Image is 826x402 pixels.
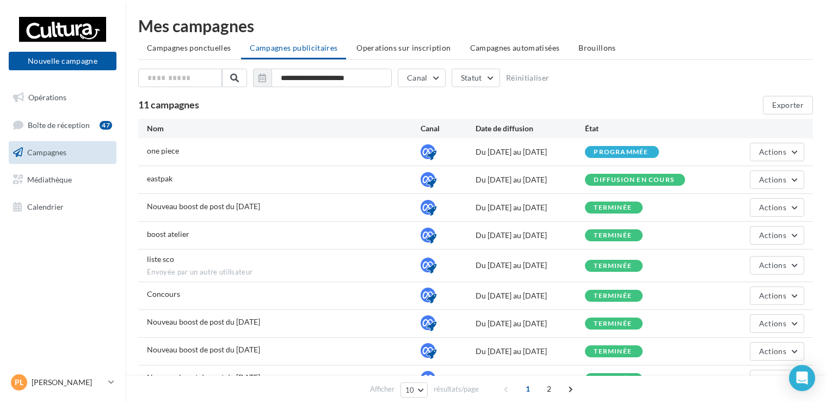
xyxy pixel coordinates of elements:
[27,202,64,211] span: Calendrier
[32,377,104,388] p: [PERSON_NAME]
[578,43,616,52] span: Brouillons
[750,198,804,217] button: Actions
[506,74,550,82] button: Réinitialiser
[400,382,428,398] button: 10
[138,99,199,111] span: 11 campagnes
[434,384,479,394] span: résultats/page
[476,202,585,213] div: Du [DATE] au [DATE]
[100,121,112,130] div: 47
[476,123,585,134] div: Date de diffusion
[147,123,421,134] div: Nom
[7,196,119,218] a: Calendrier
[594,149,648,156] div: programmée
[9,372,116,393] a: PL [PERSON_NAME]
[750,170,804,189] button: Actions
[476,318,585,329] div: Du [DATE] au [DATE]
[147,317,260,326] span: Nouveau boost de post du 07/07/2025
[28,120,90,129] span: Boîte de réception
[452,69,500,87] button: Statut
[759,260,786,270] span: Actions
[7,86,119,109] a: Opérations
[470,43,560,52] span: Campagnes automatisées
[750,314,804,333] button: Actions
[759,147,786,156] span: Actions
[356,43,451,52] span: Operations sur inscription
[750,226,804,245] button: Actions
[476,290,585,301] div: Du [DATE] au [DATE]
[759,291,786,300] span: Actions
[594,348,632,355] div: terminée
[9,52,116,70] button: Nouvelle campagne
[759,319,786,328] span: Actions
[585,123,694,134] div: État
[750,370,804,388] button: Actions
[147,43,231,52] span: Campagnes ponctuelles
[15,377,23,388] span: PL
[147,373,260,382] span: Nouveau boost de post du 05/12/2024
[594,320,632,327] div: terminée
[147,174,172,183] span: eastpak
[147,267,421,277] span: Envoyée par un autre utilisateur
[476,230,585,241] div: Du [DATE] au [DATE]
[7,168,119,191] a: Médiathèque
[476,374,585,385] div: Du [DATE] au [DATE]
[147,254,174,264] span: liste sco
[759,374,786,383] span: Actions
[405,386,415,394] span: 10
[7,113,119,137] a: Boîte de réception47
[519,380,537,398] span: 1
[594,232,632,239] div: terminée
[750,287,804,305] button: Actions
[594,263,632,270] div: terminée
[759,203,786,212] span: Actions
[7,141,119,164] a: Campagnes
[594,176,674,184] div: Diffusion en cours
[750,256,804,275] button: Actions
[27,148,66,157] span: Campagnes
[759,175,786,184] span: Actions
[421,123,476,134] div: Canal
[147,202,260,211] span: Nouveau boost de post du 11/08/2025
[594,204,632,211] div: terminée
[138,17,813,34] div: Mes campagnes
[476,174,585,185] div: Du [DATE] au [DATE]
[750,342,804,361] button: Actions
[147,146,179,155] span: one piece
[476,346,585,357] div: Du [DATE] au [DATE]
[476,147,585,157] div: Du [DATE] au [DATE]
[147,289,180,299] span: Concours
[789,365,815,391] div: Open Intercom Messenger
[476,260,585,271] div: Du [DATE] au [DATE]
[763,96,813,114] button: Exporter
[759,346,786,356] span: Actions
[147,345,260,354] span: Nouveau boost de post du 31/01/2025
[147,229,189,239] span: boost atelier
[28,93,66,102] span: Opérations
[540,380,558,398] span: 2
[370,384,394,394] span: Afficher
[594,293,632,300] div: terminée
[750,143,804,161] button: Actions
[398,69,446,87] button: Canal
[759,230,786,240] span: Actions
[27,175,72,184] span: Médiathèque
